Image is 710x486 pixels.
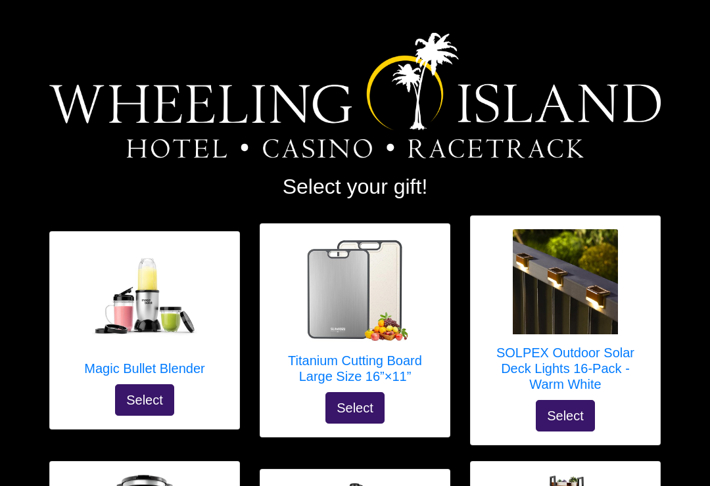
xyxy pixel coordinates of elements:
[84,245,204,384] a: Magic Bullet Blender Magic Bullet Blender
[115,384,174,416] button: Select
[92,245,197,350] img: Magic Bullet Blender
[325,392,385,424] button: Select
[84,361,204,376] h5: Magic Bullet Blender
[302,237,408,342] img: Titanium Cutting Board Large Size 16”×11”
[49,174,661,199] h2: Select your gift!
[484,345,647,392] h5: SOLPEX Outdoor Solar Deck Lights 16-Pack - Warm White
[273,353,437,384] h5: Titanium Cutting Board Large Size 16”×11”
[273,237,437,392] a: Titanium Cutting Board Large Size 16”×11” Titanium Cutting Board Large Size 16”×11”
[484,229,647,400] a: SOLPEX Outdoor Solar Deck Lights 16-Pack - Warm White SOLPEX Outdoor Solar Deck Lights 16-Pack - ...
[49,33,661,158] img: Logo
[536,400,595,431] button: Select
[513,229,618,334] img: SOLPEX Outdoor Solar Deck Lights 16-Pack - Warm White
